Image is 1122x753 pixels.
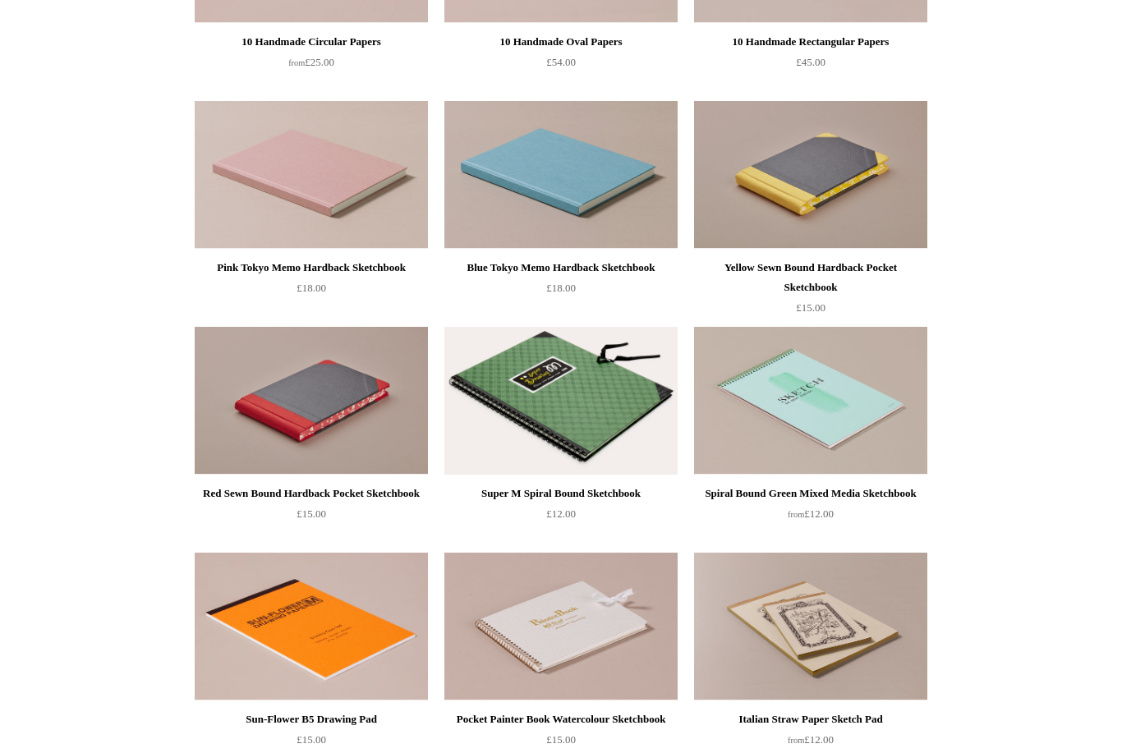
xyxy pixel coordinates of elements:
span: £12.00 [788,734,834,746]
div: 10 Handmade Oval Papers [448,33,674,53]
span: £18.00 [546,282,576,295]
img: Red Sewn Bound Hardback Pocket Sketchbook [195,328,428,475]
a: 10 Handmade Oval Papers £54.00 [444,33,678,100]
a: Yellow Sewn Bound Hardback Pocket Sketchbook Yellow Sewn Bound Hardback Pocket Sketchbook [694,102,927,250]
span: £54.00 [546,57,576,69]
div: Pocket Painter Book Watercolour Sketchbook [448,710,674,730]
a: Pink Tokyo Memo Hardback Sketchbook Pink Tokyo Memo Hardback Sketchbook [195,102,428,250]
a: 10 Handmade Rectangular Papers £45.00 [694,33,927,100]
a: Blue Tokyo Memo Hardback Sketchbook £18.00 [444,259,678,326]
div: 10 Handmade Circular Papers [199,33,424,53]
a: Pocket Painter Book Watercolour Sketchbook Pocket Painter Book Watercolour Sketchbook [444,553,678,701]
span: from [288,59,305,68]
span: £15.00 [546,734,576,746]
span: £45.00 [796,57,825,69]
div: Super M Spiral Bound Sketchbook [448,484,674,504]
img: Sun-Flower B5 Drawing Pad [195,553,428,701]
a: Pink Tokyo Memo Hardback Sketchbook £18.00 [195,259,428,326]
img: Pocket Painter Book Watercolour Sketchbook [444,553,678,701]
a: Spiral Bound Green Mixed Media Sketchbook Spiral Bound Green Mixed Media Sketchbook [694,328,927,475]
a: 10 Handmade Circular Papers from£25.00 [195,33,428,100]
a: Red Sewn Bound Hardback Pocket Sketchbook £15.00 [195,484,428,552]
div: Italian Straw Paper Sketch Pad [698,710,923,730]
div: Sun-Flower B5 Drawing Pad [199,710,424,730]
span: £15.00 [796,302,825,315]
img: Pink Tokyo Memo Hardback Sketchbook [195,102,428,250]
a: Super M Spiral Bound Sketchbook Super M Spiral Bound Sketchbook [444,328,678,475]
a: Super M Spiral Bound Sketchbook £12.00 [444,484,678,552]
a: Sun-Flower B5 Drawing Pad Sun-Flower B5 Drawing Pad [195,553,428,701]
span: £15.00 [297,734,326,746]
div: 10 Handmade Rectangular Papers [698,33,923,53]
span: from [788,511,804,520]
img: Spiral Bound Green Mixed Media Sketchbook [694,328,927,475]
div: Pink Tokyo Memo Hardback Sketchbook [199,259,424,278]
span: £25.00 [288,57,334,69]
div: Yellow Sewn Bound Hardback Pocket Sketchbook [698,259,923,298]
a: Blue Tokyo Memo Hardback Sketchbook Blue Tokyo Memo Hardback Sketchbook [444,102,678,250]
div: Blue Tokyo Memo Hardback Sketchbook [448,259,674,278]
img: Italian Straw Paper Sketch Pad [694,553,927,701]
img: Blue Tokyo Memo Hardback Sketchbook [444,102,678,250]
div: Red Sewn Bound Hardback Pocket Sketchbook [199,484,424,504]
img: Yellow Sewn Bound Hardback Pocket Sketchbook [694,102,927,250]
img: Super M Spiral Bound Sketchbook [444,328,678,475]
a: Yellow Sewn Bound Hardback Pocket Sketchbook £15.00 [694,259,927,326]
span: £12.00 [546,508,576,521]
span: £12.00 [788,508,834,521]
span: £18.00 [297,282,326,295]
a: Spiral Bound Green Mixed Media Sketchbook from£12.00 [694,484,927,552]
a: Red Sewn Bound Hardback Pocket Sketchbook Red Sewn Bound Hardback Pocket Sketchbook [195,328,428,475]
span: £15.00 [297,508,326,521]
div: Spiral Bound Green Mixed Media Sketchbook [698,484,923,504]
a: Italian Straw Paper Sketch Pad Italian Straw Paper Sketch Pad [694,553,927,701]
span: from [788,737,804,746]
